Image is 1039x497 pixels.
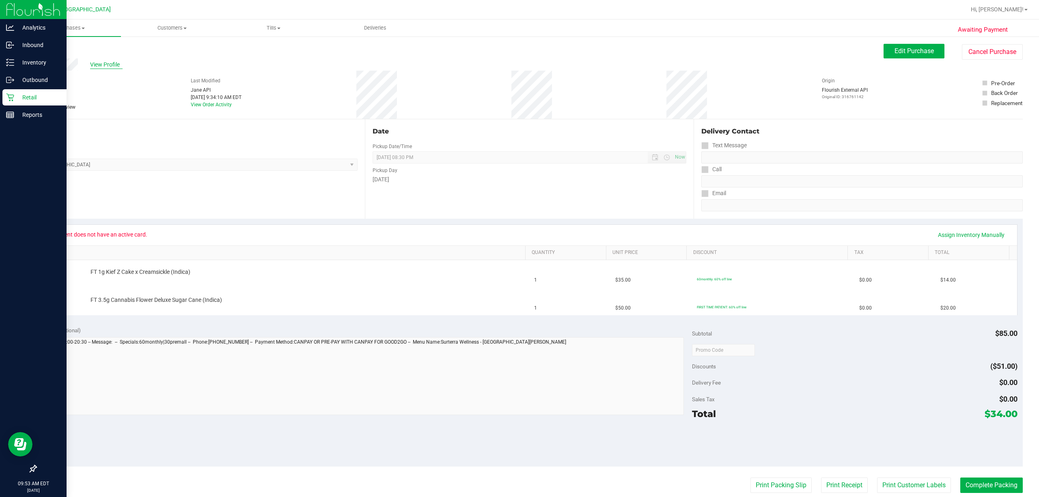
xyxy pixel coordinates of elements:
input: Format: (999) 999-9999 [701,151,1023,164]
button: Complete Packing [960,478,1023,493]
span: Patient does not have an active card. [49,228,153,241]
button: Edit Purchase [884,44,944,58]
span: Customers [121,24,222,32]
p: Analytics [14,23,63,32]
span: FIRST TIME PATIENT: 60% off line [697,305,746,309]
button: Print Packing Slip [750,478,812,493]
label: Pickup Day [373,167,397,174]
span: $0.00 [859,276,872,284]
span: FT 3.5g Cannabis Flower Deluxe Sugar Cane (Indica) [91,296,222,304]
span: 60monthly: 60% off line [697,277,732,281]
inline-svg: Inventory [6,58,14,67]
span: $0.00 [859,304,872,312]
a: Purchases [19,19,121,37]
div: Replacement [991,99,1022,107]
a: SKU [48,250,522,256]
inline-svg: Outbound [6,76,14,84]
a: Unit Price [612,250,683,256]
div: [DATE] 9:34:10 AM EDT [191,94,241,101]
div: Flourish External API [822,86,868,100]
span: $14.00 [940,276,956,284]
iframe: Resource center [8,432,32,456]
button: Cancel Purchase [962,44,1023,60]
div: [DATE] [373,175,687,184]
span: $50.00 [615,304,631,312]
label: Email [701,187,726,199]
span: Edit Purchase [895,47,934,55]
span: Total [692,408,716,420]
a: Discount [693,250,845,256]
span: $0.00 [999,378,1017,387]
button: Print Customer Labels [877,478,951,493]
a: Tills [223,19,324,37]
span: Deliveries [353,24,397,32]
a: Total [935,250,1006,256]
input: Promo Code [692,344,755,356]
label: Call [701,164,722,175]
a: Quantity [532,250,603,256]
span: Tills [223,24,324,32]
span: Delivery Fee [692,379,721,386]
p: Retail [14,93,63,102]
inline-svg: Reports [6,111,14,119]
p: 09:53 AM EDT [4,480,63,487]
span: Discounts [692,359,716,374]
span: Hi, [PERSON_NAME]! [971,6,1024,13]
div: Pre-Order [991,79,1015,87]
span: Awaiting Payment [958,25,1008,34]
span: ($51.00) [990,362,1017,370]
inline-svg: Analytics [6,24,14,32]
div: Jane API [191,86,241,94]
span: FT 1g Kief Z Cake x Creamsickle (Indica) [91,268,190,276]
p: Reports [14,110,63,120]
span: 1 [534,276,537,284]
a: Assign Inventory Manually [933,228,1010,242]
span: Purchases [19,24,121,32]
label: Last Modified [191,77,220,84]
div: Back Order [991,89,1018,97]
p: Outbound [14,75,63,85]
span: $34.00 [985,408,1017,420]
span: 1 [534,304,537,312]
div: Delivery Contact [701,127,1023,136]
span: Sales Tax [692,396,715,402]
div: Location [36,127,358,136]
a: Deliveries [324,19,426,37]
span: $85.00 [995,329,1017,338]
inline-svg: Inbound [6,41,14,49]
input: Format: (999) 999-9999 [701,175,1023,187]
label: Text Message [701,140,747,151]
span: [GEOGRAPHIC_DATA] [55,6,111,13]
span: View Profile [90,60,123,69]
p: [DATE] [4,487,63,493]
a: View Order Activity [191,102,232,108]
span: Subtotal [692,330,712,337]
label: Pickup Date/Time [373,143,412,150]
p: Inbound [14,40,63,50]
p: Inventory [14,58,63,67]
button: Print Receipt [821,478,868,493]
inline-svg: Retail [6,93,14,101]
p: Original ID: 316761142 [822,94,868,100]
div: Date [373,127,687,136]
span: $20.00 [940,304,956,312]
a: Customers [121,19,222,37]
span: $0.00 [999,395,1017,403]
label: Origin [822,77,835,84]
span: $35.00 [615,276,631,284]
a: Tax [854,250,925,256]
